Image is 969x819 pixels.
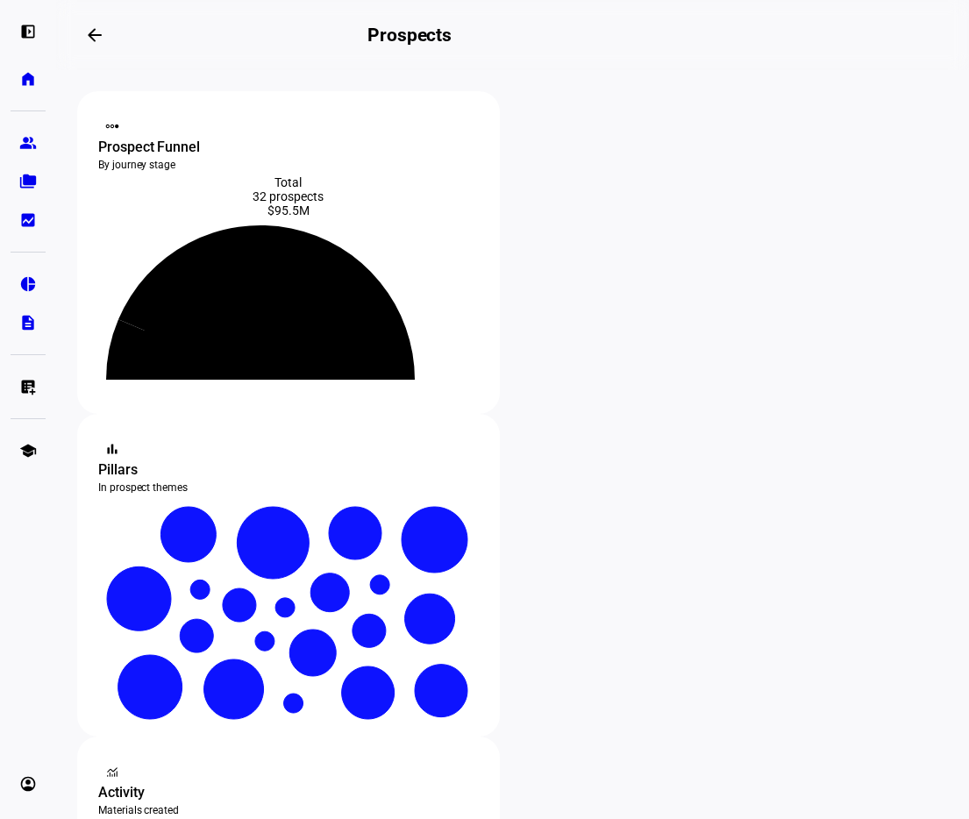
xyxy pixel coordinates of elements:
div: Materials created [98,803,479,817]
div: By journey stage [98,158,479,172]
div: Prospect Funnel [98,137,479,158]
a: description [11,305,46,340]
a: folder_copy [11,164,46,199]
div: Activity [98,782,479,803]
div: In prospect themes [98,481,479,495]
h2: Prospects [367,25,452,46]
a: pie_chart [11,267,46,302]
mat-icon: steppers [103,118,121,135]
eth-mat-symbol: group [19,134,37,152]
eth-mat-symbol: list_alt_add [19,378,37,395]
a: group [11,125,46,160]
a: bid_landscape [11,203,46,238]
eth-mat-symbol: folder_copy [19,173,37,190]
mat-icon: monitoring [103,763,121,780]
mat-icon: arrow_backwards [84,25,105,46]
eth-mat-symbol: pie_chart [19,275,37,293]
eth-mat-symbol: home [19,70,37,88]
a: home [11,61,46,96]
eth-mat-symbol: bid_landscape [19,211,37,229]
eth-mat-symbol: school [19,442,37,459]
mat-icon: bar_chart [103,440,121,458]
eth-mat-symbol: description [19,314,37,331]
div: Total [98,175,479,189]
eth-mat-symbol: left_panel_open [19,23,37,40]
div: $95.5M [98,203,479,217]
div: Pillars [98,459,479,481]
div: 32 prospects [98,189,479,203]
eth-mat-symbol: account_circle [19,775,37,793]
